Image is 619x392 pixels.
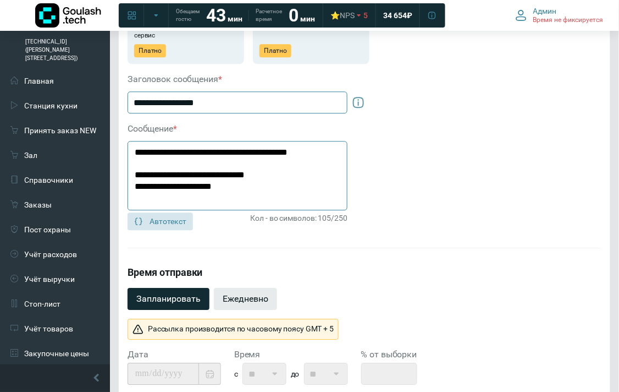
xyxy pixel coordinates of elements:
[128,73,347,86] div: Заголовок сообщения
[128,319,339,340] div: Рассылка производится по часовому поясу GMT + 5
[407,10,412,20] span: ₽
[289,5,299,26] strong: 0
[251,213,347,230] span: Кол - во символов: 105/250
[234,363,348,385] div: с до
[509,4,610,27] button: Админ Время не фиксируется
[128,122,347,135] div: Сообщение
[128,266,203,279] h2: Время отправки
[228,14,242,23] span: мин
[223,293,268,305] span: Ежедневно
[134,44,166,57] div: Платно
[206,5,226,26] strong: 43
[150,216,186,226] span: Автотекст
[128,349,221,361] div: Дата
[259,44,291,57] div: Платно
[377,6,419,25] a: 34 654 ₽
[256,8,282,23] span: Расчетное время
[300,14,315,23] span: мин
[234,349,348,361] div: Время
[361,349,417,361] div: % от выборки
[176,8,200,23] span: Обещаем гостю
[533,16,604,25] span: Время не фиксируется
[363,10,368,20] span: 5
[169,6,322,25] a: Обещаем гостю 43 мин Расчетное время 0 мин
[533,6,557,16] span: Админ
[128,213,193,230] button: Автотекст
[324,6,374,25] a: ⭐NPS 5
[136,293,201,305] span: Запланировать
[383,10,407,20] span: 34 654
[330,10,355,20] div: ⭐
[340,11,355,20] span: NPS
[35,3,101,28] img: Логотип компании Goulash.tech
